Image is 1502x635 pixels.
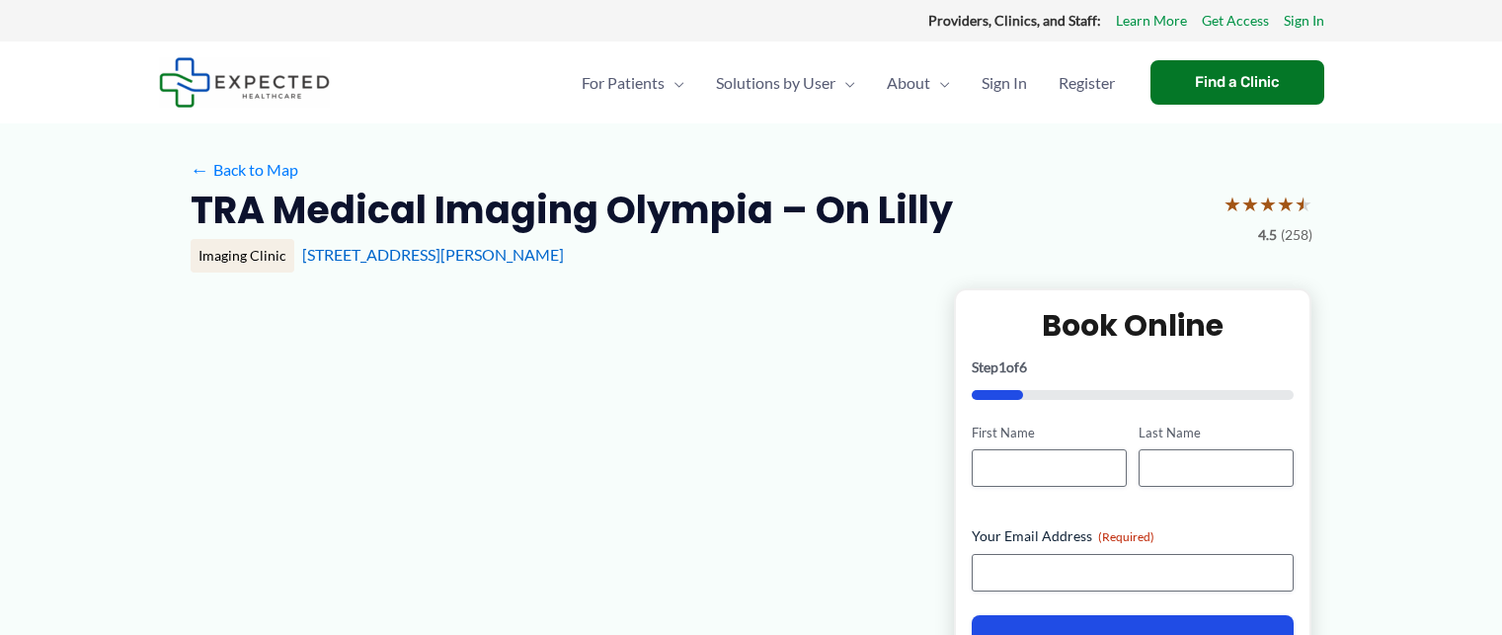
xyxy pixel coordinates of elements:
h2: Book Online [972,306,1295,345]
label: Last Name [1139,424,1294,442]
span: ★ [1241,186,1259,222]
span: (258) [1281,222,1312,248]
a: [STREET_ADDRESS][PERSON_NAME] [302,245,564,264]
a: For PatientsMenu Toggle [566,48,700,118]
a: Solutions by UserMenu Toggle [700,48,871,118]
label: First Name [972,424,1127,442]
a: Sign In [966,48,1043,118]
a: Sign In [1284,8,1324,34]
h2: TRA Medical Imaging Olympia – On Lilly [191,186,953,234]
span: ★ [1259,186,1277,222]
p: Step of [972,360,1295,374]
a: AboutMenu Toggle [871,48,966,118]
span: ★ [1295,186,1312,222]
a: ←Back to Map [191,155,298,185]
span: Sign In [982,48,1027,118]
span: (Required) [1098,529,1154,544]
a: Learn More [1116,8,1187,34]
span: About [887,48,930,118]
span: Solutions by User [716,48,835,118]
span: 4.5 [1258,222,1277,248]
nav: Primary Site Navigation [566,48,1131,118]
a: Find a Clinic [1150,60,1324,105]
strong: Providers, Clinics, and Staff: [928,12,1101,29]
span: ★ [1224,186,1241,222]
span: Menu Toggle [665,48,684,118]
span: Menu Toggle [930,48,950,118]
div: Imaging Clinic [191,239,294,273]
span: 6 [1019,358,1027,375]
span: For Patients [582,48,665,118]
a: Get Access [1202,8,1269,34]
span: ★ [1277,186,1295,222]
span: Menu Toggle [835,48,855,118]
img: Expected Healthcare Logo - side, dark font, small [159,57,330,108]
label: Your Email Address [972,526,1295,546]
a: Register [1043,48,1131,118]
span: Register [1059,48,1115,118]
span: ← [191,160,209,179]
span: 1 [998,358,1006,375]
